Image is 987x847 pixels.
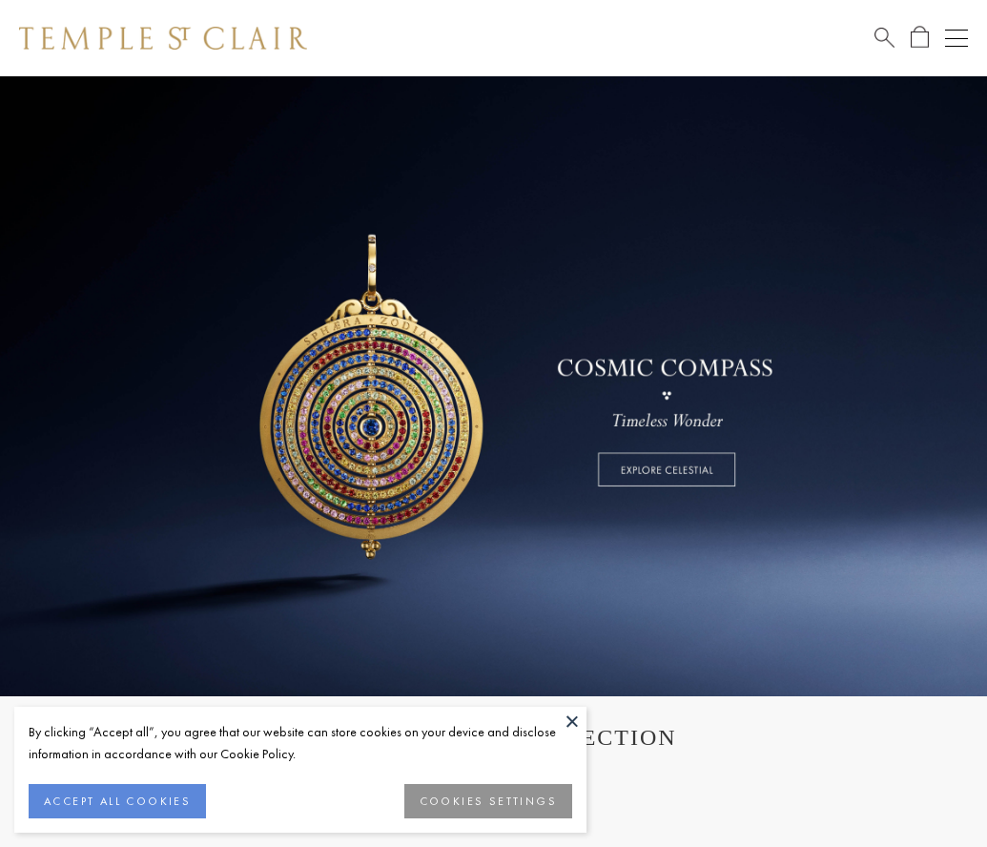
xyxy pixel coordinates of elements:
button: Open navigation [945,27,968,50]
a: Search [874,26,894,50]
div: By clicking “Accept all”, you agree that our website can store cookies on your device and disclos... [29,721,572,765]
button: COOKIES SETTINGS [404,784,572,818]
img: Temple St. Clair [19,27,307,50]
a: Open Shopping Bag [911,26,929,50]
button: ACCEPT ALL COOKIES [29,784,206,818]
